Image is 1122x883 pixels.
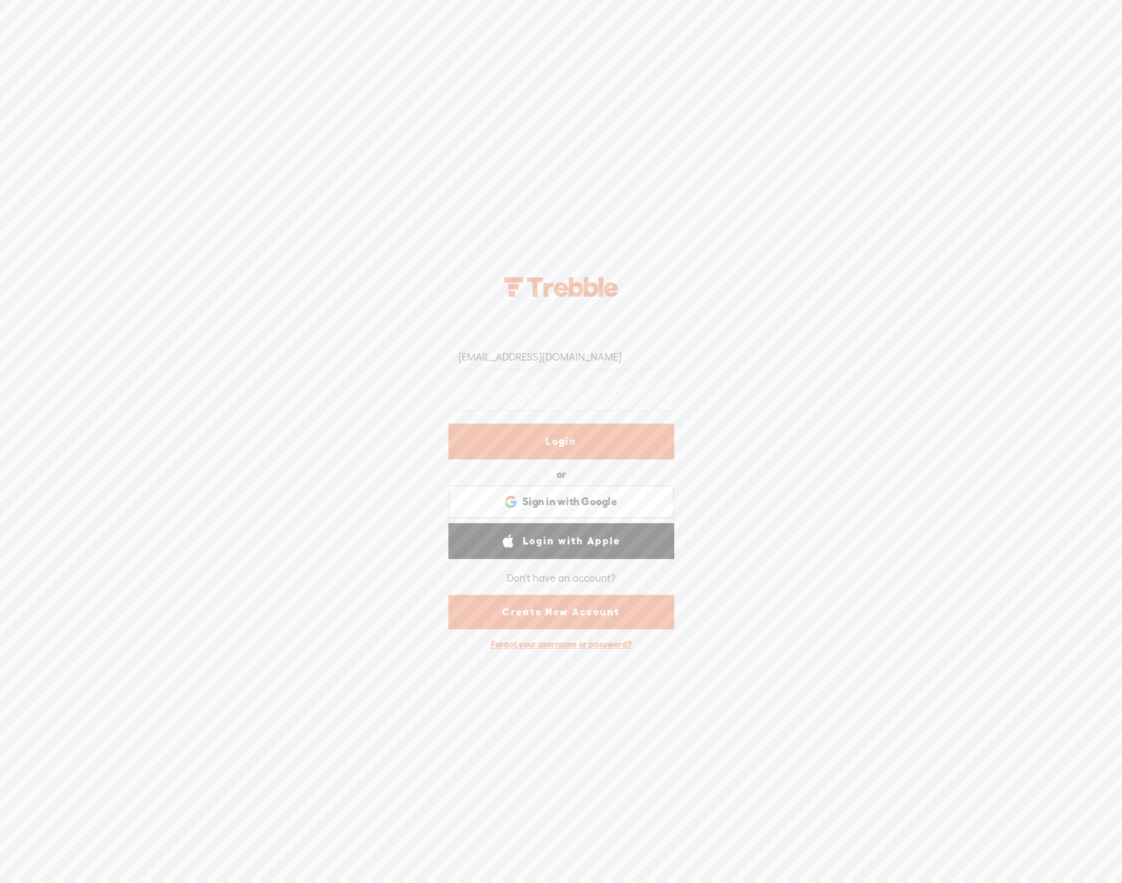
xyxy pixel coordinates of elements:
div: Sign in with Google [448,485,674,519]
a: Login [448,424,674,459]
a: Create New Account [448,595,674,629]
input: Username [456,344,672,370]
div: Don't have an account? [507,564,616,592]
span: Sign in with Google [522,495,617,509]
div: or [557,464,566,485]
div: Forgot your username or password? [484,632,638,657]
a: Login with Apple [448,523,674,559]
